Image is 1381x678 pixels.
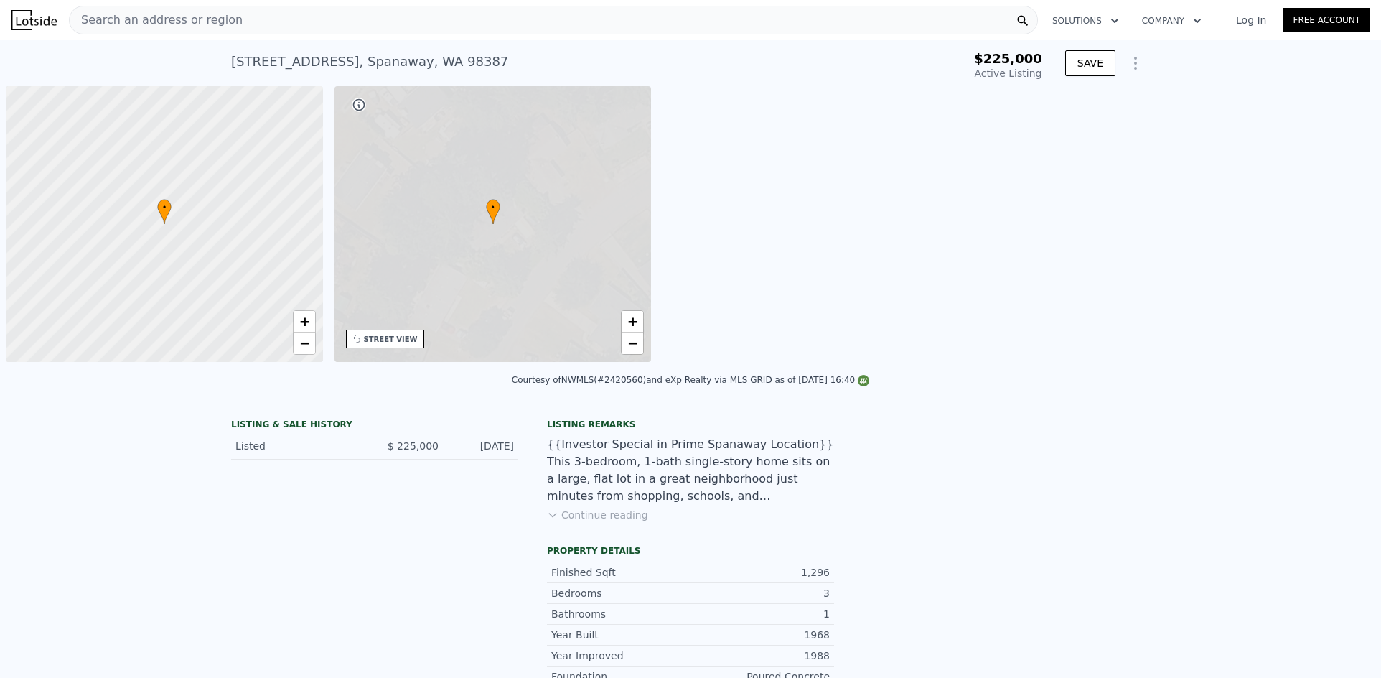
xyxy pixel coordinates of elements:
[628,334,637,352] span: −
[551,628,690,642] div: Year Built
[547,545,834,557] div: Property details
[690,586,830,600] div: 3
[294,311,315,333] a: Zoom in
[622,333,643,354] a: Zoom out
[547,508,648,522] button: Continue reading
[622,311,643,333] a: Zoom in
[299,312,309,330] span: +
[235,439,363,453] div: Listed
[975,68,1042,79] span: Active Listing
[551,586,690,600] div: Bedrooms
[690,565,830,580] div: 1,296
[70,11,243,29] span: Search an address or region
[299,334,309,352] span: −
[551,565,690,580] div: Finished Sqft
[512,375,869,385] div: Courtesy of NWMLS (#2420560) and eXp Realty via MLS GRID as of [DATE] 16:40
[690,628,830,642] div: 1968
[690,607,830,621] div: 1
[1041,8,1130,34] button: Solutions
[858,375,869,386] img: NWMLS Logo
[11,10,57,30] img: Lotside
[690,649,830,663] div: 1988
[1065,50,1115,76] button: SAVE
[1130,8,1213,34] button: Company
[1283,8,1370,32] a: Free Account
[388,440,439,452] span: $ 225,000
[157,199,172,224] div: •
[450,439,514,453] div: [DATE]
[547,436,834,505] div: {{Investor Special in Prime Spanaway Location}} This 3-bedroom, 1-bath single-story home sits on ...
[628,312,637,330] span: +
[157,201,172,214] span: •
[1219,13,1283,27] a: Log In
[364,334,418,345] div: STREET VIEW
[231,419,518,433] div: LISTING & SALE HISTORY
[231,52,508,72] div: [STREET_ADDRESS] , Spanaway , WA 98387
[974,51,1042,66] span: $225,000
[486,201,500,214] span: •
[294,333,315,354] a: Zoom out
[1121,49,1150,78] button: Show Options
[547,419,834,430] div: Listing remarks
[551,607,690,621] div: Bathrooms
[551,649,690,663] div: Year Improved
[486,199,500,224] div: •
